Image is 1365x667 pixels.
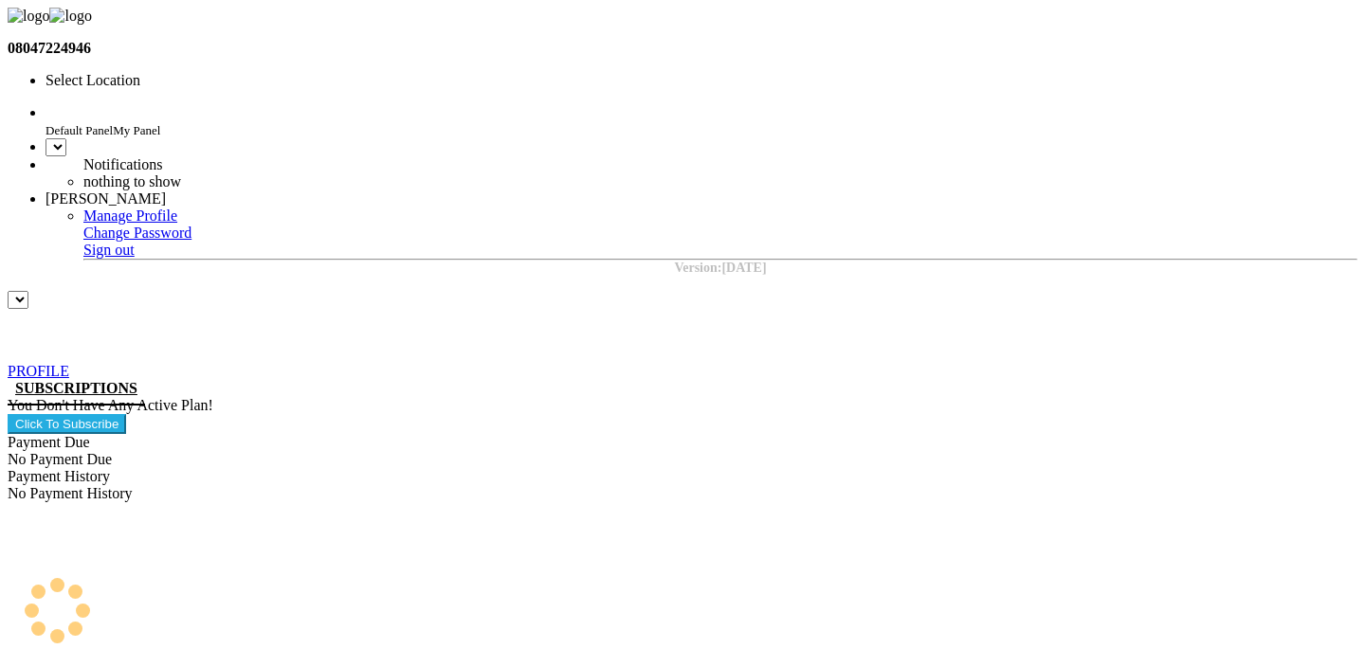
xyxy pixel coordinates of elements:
span: My Panel [113,123,160,137]
div: Version:[DATE] [83,261,1357,276]
a: Change Password [83,225,191,241]
li: nothing to show [83,173,557,190]
img: logo [49,8,91,25]
img: logo [8,8,49,25]
div: Notifications [83,156,557,173]
span: Default Panel [45,123,113,137]
a: Manage Profile [83,207,177,224]
a: PROFILE [8,363,69,379]
b: 08047224946 [8,40,91,56]
a: SUBSCRIPTIONS [8,372,145,406]
div: No Payment History [8,485,1357,502]
div: No Payment Due [8,451,1357,468]
div: You Don't Have Any Active Plan! [8,397,1357,414]
span: [PERSON_NAME] [45,190,166,207]
a: Sign out [83,242,135,258]
button: Click To Subscribe [8,414,126,434]
div: Payment History [8,468,1357,485]
div: Payment Due [8,434,1357,451]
